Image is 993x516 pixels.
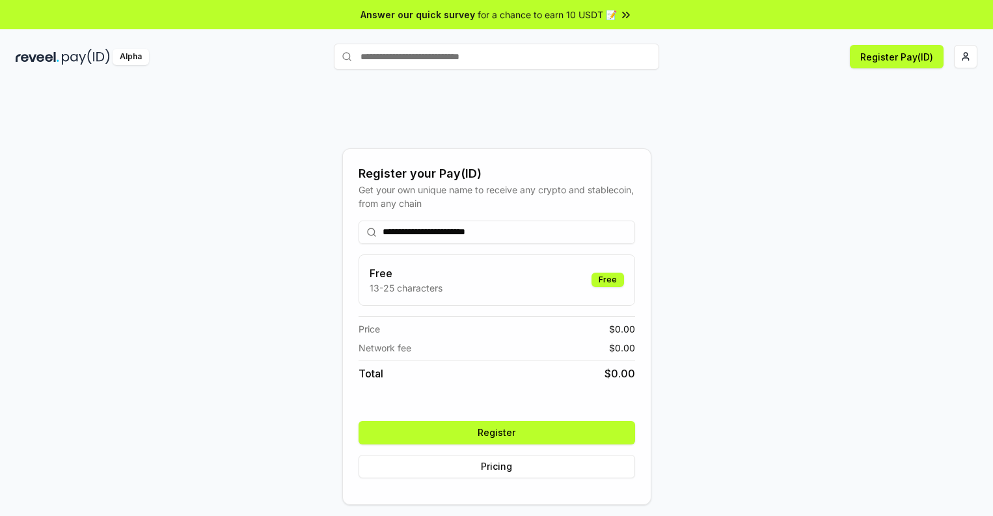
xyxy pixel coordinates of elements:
[370,281,442,295] p: 13-25 characters
[359,421,635,444] button: Register
[370,265,442,281] h3: Free
[478,8,617,21] span: for a chance to earn 10 USDT 📝
[359,183,635,210] div: Get your own unique name to receive any crypto and stablecoin, from any chain
[62,49,110,65] img: pay_id
[850,45,944,68] button: Register Pay(ID)
[113,49,149,65] div: Alpha
[359,455,635,478] button: Pricing
[605,366,635,381] span: $ 0.00
[359,322,380,336] span: Price
[16,49,59,65] img: reveel_dark
[359,165,635,183] div: Register your Pay(ID)
[359,366,383,381] span: Total
[609,341,635,355] span: $ 0.00
[360,8,475,21] span: Answer our quick survey
[359,341,411,355] span: Network fee
[609,322,635,336] span: $ 0.00
[592,273,624,287] div: Free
